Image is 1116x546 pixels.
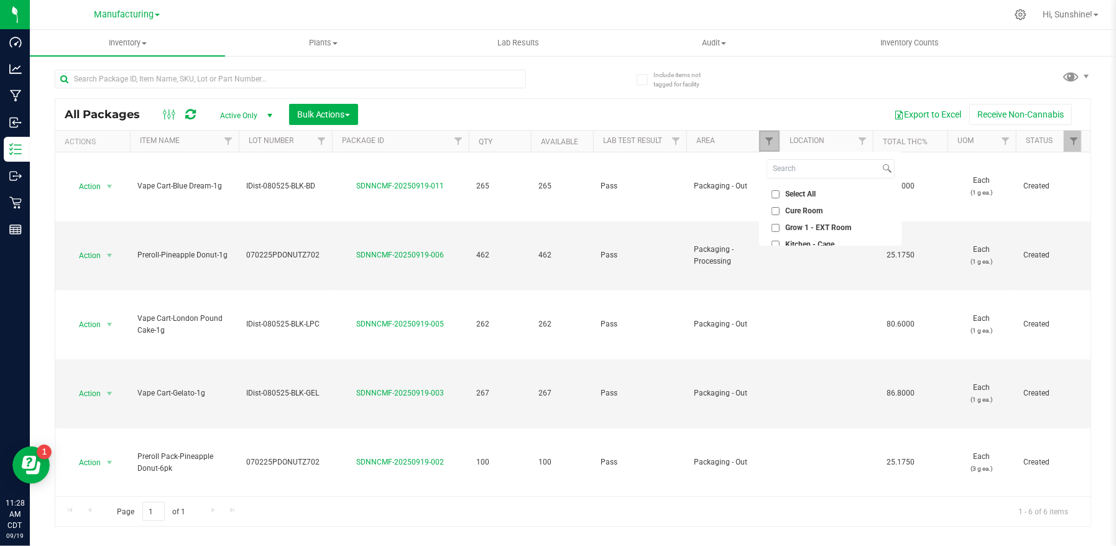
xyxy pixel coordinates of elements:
a: Filter [218,131,239,152]
p: (3 g ea.) [955,463,1008,474]
span: Audit [617,37,811,49]
span: Plants [226,37,420,49]
span: 25.1750 [880,453,921,471]
a: Inventory Counts [812,30,1007,56]
span: Preroll-Pineapple Donut-1g [137,249,231,261]
span: Inventory [30,37,225,49]
a: Area [696,136,715,145]
span: Created [1023,180,1077,192]
span: 070225PDONUTZ702 [246,249,325,261]
a: Available [541,137,578,146]
span: Pass [601,318,679,330]
input: Select All [772,190,780,198]
a: Qty [479,137,492,146]
span: Action [68,385,101,402]
a: Audit [616,30,811,56]
span: Grow 1 - EXT Room [785,224,851,231]
span: Lab Results [481,37,556,49]
a: SDNNCMF-20250919-005 [357,320,445,328]
p: 09/19 [6,531,24,540]
a: UOM [957,136,974,145]
span: 462 [538,249,586,261]
p: (1 g ea.) [955,325,1008,336]
a: SDNNCMF-20250919-011 [357,182,445,190]
a: Inventory [30,30,225,56]
span: All Packages [65,108,152,121]
span: Pass [601,180,679,192]
span: Pass [601,456,679,468]
a: Plants [225,30,420,56]
span: Packaging - Out [694,387,772,399]
span: Pass [601,249,679,261]
a: SDNNCMF-20250919-003 [357,389,445,397]
span: 100 [476,456,523,468]
span: Hi, Sunshine! [1043,9,1092,19]
inline-svg: Inventory [9,143,22,155]
a: Filter [995,131,1016,152]
span: IDist-080525-BLK-BD [246,180,325,192]
span: Bulk Actions [297,109,350,119]
a: Lot Number [249,136,293,145]
a: Item Name [140,136,180,145]
a: Filter [448,131,469,152]
span: 100 [538,456,586,468]
input: 1 [142,502,165,521]
a: Filter [1064,131,1084,152]
inline-svg: Retail [9,197,22,209]
a: Total THC% [883,137,928,146]
span: Include items not tagged for facility [653,70,716,89]
span: select [102,316,118,333]
button: Export to Excel [886,104,969,125]
span: Preroll Pack-Pineapple Donut-6pk [137,451,231,474]
a: Lab Results [421,30,616,56]
span: Packaging - Out [694,456,772,468]
span: Packaging - Out [694,180,772,192]
a: Location [790,136,824,145]
span: Vape Cart-London Pound Cake-1g [137,313,231,336]
button: Receive Non-Cannabis [969,104,1072,125]
span: select [102,247,118,264]
inline-svg: Inbound [9,116,22,129]
span: 25.1750 [880,246,921,264]
span: Action [68,316,101,333]
span: Packaging - Out [694,318,772,330]
span: 265 [476,180,523,192]
span: 267 [476,387,523,399]
a: Package ID [342,136,384,145]
span: Inventory Counts [864,37,956,49]
span: Pass [601,387,679,399]
span: Cure Room [785,207,823,215]
span: 262 [476,318,523,330]
span: Kitchen - Cage [785,241,834,248]
input: Grow 1 - EXT Room [772,224,780,232]
span: Created [1023,387,1077,399]
a: SDNNCMF-20250919-002 [357,458,445,466]
span: Each [955,451,1008,474]
span: Packaging - Processing [694,244,772,267]
p: (1 g ea.) [955,187,1008,198]
span: Each [955,382,1008,405]
span: select [102,454,118,471]
div: Manage settings [1013,9,1028,21]
iframe: Resource center unread badge [37,445,52,460]
input: Cure Room [772,207,780,215]
p: 11:28 AM CDT [6,497,24,531]
span: Manufacturing [94,9,154,20]
inline-svg: Analytics [9,63,22,75]
p: (1 g ea.) [955,256,1008,267]
span: Action [68,178,101,195]
span: select [102,178,118,195]
a: Lab Test Result [603,136,662,145]
span: 1 - 6 of 6 items [1008,502,1078,521]
span: Action [68,247,101,264]
span: Each [955,175,1008,198]
input: Search Package ID, Item Name, SKU, Lot or Part Number... [55,70,526,88]
span: Select All [785,190,816,198]
inline-svg: Manufacturing [9,90,22,102]
a: Filter [311,131,332,152]
a: Status [1026,136,1053,145]
button: Bulk Actions [289,104,358,125]
span: Vape Cart-Blue Dream-1g [137,180,231,192]
inline-svg: Outbound [9,170,22,182]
